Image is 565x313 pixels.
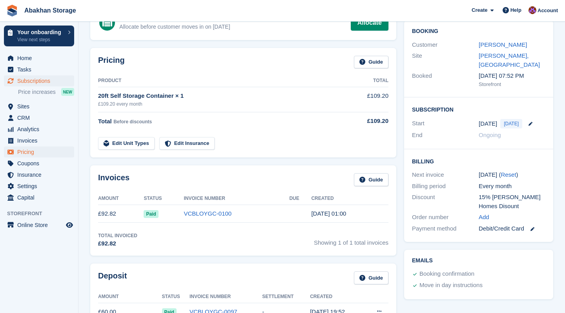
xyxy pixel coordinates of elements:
a: Edit Unit Types [98,137,155,150]
a: Add [479,213,489,222]
a: Reset [501,171,516,178]
h2: Pricing [98,56,125,69]
div: Move in day instructions [419,281,483,290]
a: Guide [354,173,388,186]
a: Allocate [351,15,388,31]
th: Product [98,75,344,87]
a: VCBLOYGC-0100 [184,210,231,217]
time: 2025-09-18 00:00:00 UTC [479,119,497,128]
a: menu [4,64,74,75]
img: William Abakhan [529,6,536,14]
th: Status [162,291,190,303]
span: Online Store [17,220,64,231]
th: Total [344,75,388,87]
span: Home [17,53,64,64]
a: menu [4,169,74,180]
div: End [412,131,479,140]
div: 15% [PERSON_NAME] Homes Disount [479,193,545,210]
span: CRM [17,112,64,123]
h2: Deposit [98,271,127,284]
span: Total [98,118,112,124]
span: Help [510,6,521,14]
a: [PERSON_NAME], [GEOGRAPHIC_DATA] [479,52,540,68]
a: menu [4,135,74,146]
td: £92.82 [98,205,144,223]
div: Every month [479,182,545,191]
h2: Billing [412,157,545,165]
a: menu [4,158,74,169]
a: menu [4,146,74,157]
a: menu [4,75,74,86]
div: Site [412,51,479,69]
td: £109.20 [344,87,388,112]
a: Preview store [65,220,74,230]
div: Payment method [412,224,479,233]
span: Subscriptions [17,75,64,86]
span: Insurance [17,169,64,180]
div: Discount [412,193,479,210]
a: Abakhan Storage [21,4,79,17]
a: Guide [354,271,388,284]
span: Analytics [17,124,64,135]
div: Customer [412,40,479,49]
th: Invoice Number [190,291,262,303]
a: menu [4,112,74,123]
div: Start [412,119,479,128]
div: Debit/Credit Card [479,224,545,233]
span: Invoices [17,135,64,146]
a: Price increases NEW [18,88,74,96]
div: Billing period [412,182,479,191]
th: Invoice Number [184,192,289,205]
span: Account [538,7,558,15]
span: Settings [17,181,64,192]
span: Ongoing [479,132,501,138]
a: Your onboarding View next steps [4,26,74,46]
th: Amount [98,192,144,205]
div: £109.20 every month [98,101,344,108]
a: menu [4,53,74,64]
a: menu [4,101,74,112]
th: Status [144,192,184,205]
span: Capital [17,192,64,203]
span: Tasks [17,64,64,75]
span: Pricing [17,146,64,157]
div: Allocate before customer moves in on [DATE] [119,23,230,31]
a: menu [4,181,74,192]
div: £109.20 [344,117,388,126]
div: NEW [61,88,74,96]
a: menu [4,124,74,135]
span: Storefront [7,210,78,218]
div: 20ft Self Storage Container × 1 [98,92,344,101]
th: Due [289,192,311,205]
div: Booking confirmation [419,269,474,279]
div: Booked [412,71,479,88]
div: Storefront [479,81,545,88]
p: View next steps [17,36,64,43]
span: Price increases [18,88,56,96]
a: menu [4,220,74,231]
span: [DATE] [500,119,522,128]
div: Next invoice [412,170,479,179]
th: Settlement [262,291,310,303]
th: Created [310,291,363,303]
div: Total Invoiced [98,232,137,239]
th: Created [311,192,388,205]
span: Before discounts [113,119,152,124]
div: Order number [412,213,479,222]
p: Your onboarding [17,29,64,35]
span: Paid [144,210,158,218]
div: [DATE] 07:52 PM [479,71,545,81]
img: stora-icon-8386f47178a22dfd0bd8f6a31ec36ba5ce8667c1dd55bd0f319d3a0aa187defe.svg [6,5,18,16]
div: [DATE] ( ) [479,170,545,179]
a: [PERSON_NAME] [479,41,527,48]
span: Sites [17,101,64,112]
th: Amount [98,291,162,303]
time: 2025-09-18 00:00:52 UTC [311,210,346,217]
h2: Booking [412,28,545,35]
a: menu [4,192,74,203]
span: Coupons [17,158,64,169]
h2: Invoices [98,173,129,186]
h2: Subscription [412,105,545,113]
a: Edit Insurance [159,137,215,150]
span: Create [472,6,487,14]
